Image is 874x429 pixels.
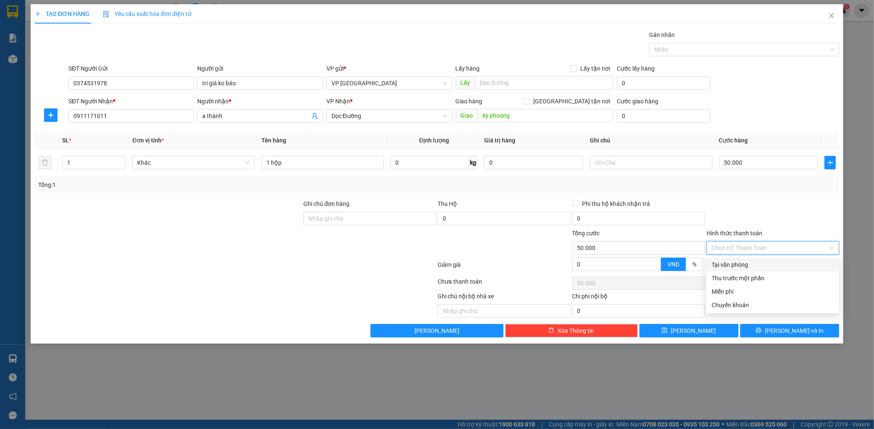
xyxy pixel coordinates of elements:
input: Dọc đường [478,109,613,122]
span: VP Nhận [326,98,350,105]
div: Tại văn phòng [712,260,834,269]
label: Hình thức thanh toán [707,230,762,237]
span: Giao [456,109,478,122]
span: [PERSON_NAME] và In [765,326,824,335]
button: plus [824,156,836,169]
span: % [692,261,697,268]
button: printer[PERSON_NAME] và In [740,324,839,337]
span: Tên hàng [261,137,286,144]
div: Người nhận [197,97,323,106]
input: VD: Bàn, Ghế [261,156,384,169]
text: MD1310250071 [50,35,107,45]
span: Xóa Thông tin [558,326,594,335]
span: plus [825,159,835,166]
span: printer [756,327,762,334]
span: save [662,327,668,334]
input: Dọc đường [475,76,613,89]
span: user-add [311,113,318,119]
span: Định lượng [419,137,449,144]
div: SĐT Người Nhận [68,97,194,106]
button: save[PERSON_NAME] [639,324,738,337]
span: Khác [137,156,250,169]
span: VP Mỹ Đình [331,77,447,89]
div: Chi phí nội bộ [572,292,705,304]
span: plus [35,11,41,17]
div: Chưa thanh toán [437,277,571,292]
span: Lấy [456,76,475,89]
button: Close [820,4,843,28]
label: Ghi chú đơn hàng [303,200,350,207]
th: Ghi chú [587,132,716,149]
img: icon [103,11,110,18]
span: Tổng cước [572,230,600,237]
div: Người gửi [197,64,323,73]
span: Cước hàng [719,137,748,144]
span: [PERSON_NAME] [671,326,716,335]
span: delete [548,327,554,334]
span: Giao hàng [456,98,483,105]
button: plus [44,108,57,122]
span: Dọc Đường [331,110,447,122]
label: Cước lấy hàng [617,65,655,72]
span: close [828,12,835,19]
label: Cước giao hàng [617,98,658,105]
div: VP gửi [326,64,452,73]
div: Gửi: VP [GEOGRAPHIC_DATA] [6,49,83,67]
input: Cước giao hàng [617,109,710,123]
span: Phí thu hộ khách nhận trả [579,199,654,208]
span: Đơn vị tính [132,137,164,144]
span: Yêu cầu xuất hóa đơn điện tử [103,11,191,17]
input: Ghi Chú [590,156,712,169]
span: TẠO ĐƠN HÀNG [35,11,89,17]
div: SĐT Người Gửi [68,64,194,73]
span: Giá trị hàng [484,137,515,144]
input: Cước lấy hàng [617,76,710,90]
input: 0 [484,156,583,169]
span: kg [469,156,477,169]
span: Lấy hàng [456,65,480,72]
span: VND [668,261,679,268]
div: Ghi chú nội bộ nhà xe [438,292,570,304]
label: Gán nhãn [649,32,675,38]
div: Tổng: 1 [38,180,337,189]
div: Nhận: Văn phòng Kỳ Anh [88,49,151,67]
span: [GEOGRAPHIC_DATA] tận nơi [530,97,613,106]
span: SL [62,137,69,144]
span: Thu Hộ [438,200,457,207]
div: Miễn phí [712,287,834,296]
div: Thu trước một phần [712,274,834,283]
button: deleteXóa Thông tin [505,324,638,337]
div: Chuyển khoản [712,300,834,310]
input: Ghi chú đơn hàng [303,212,436,225]
input: Nhập ghi chú [438,304,570,318]
button: [PERSON_NAME] [370,324,503,337]
span: plus [44,112,57,118]
span: [PERSON_NAME] [415,326,459,335]
div: Giảm giá [437,260,571,275]
span: Lấy tận nơi [577,64,613,73]
button: delete [38,156,52,169]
